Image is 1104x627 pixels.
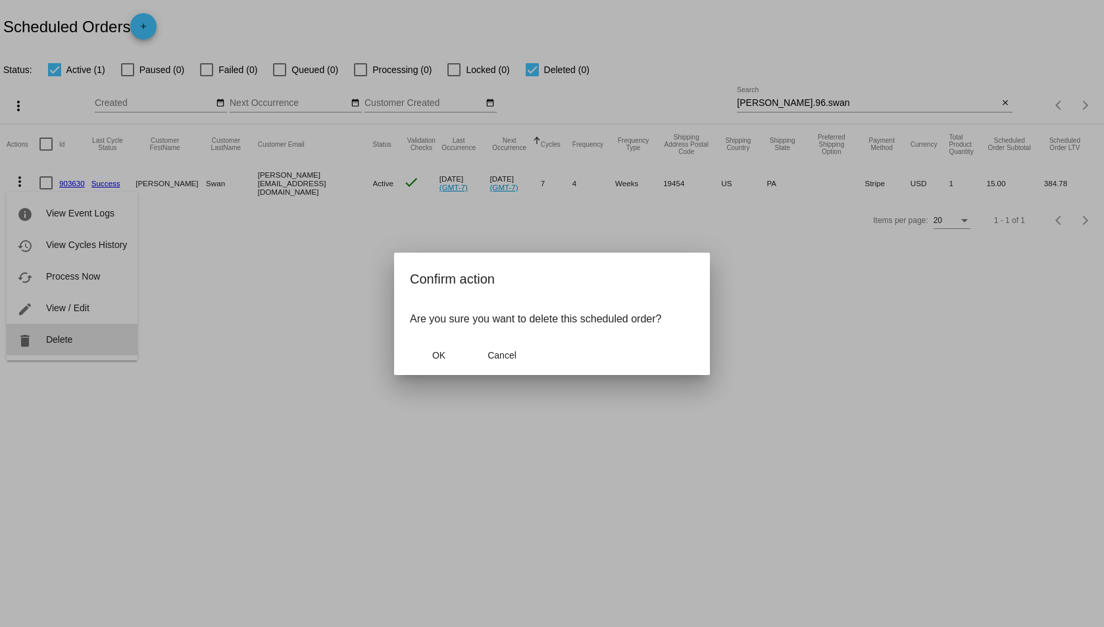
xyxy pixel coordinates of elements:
p: Are you sure you want to delete this scheduled order? [410,313,694,325]
span: OK [432,350,445,361]
h2: Confirm action [410,268,694,289]
button: Close dialog [473,343,531,367]
button: Close dialog [410,343,468,367]
span: Cancel [488,350,516,361]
